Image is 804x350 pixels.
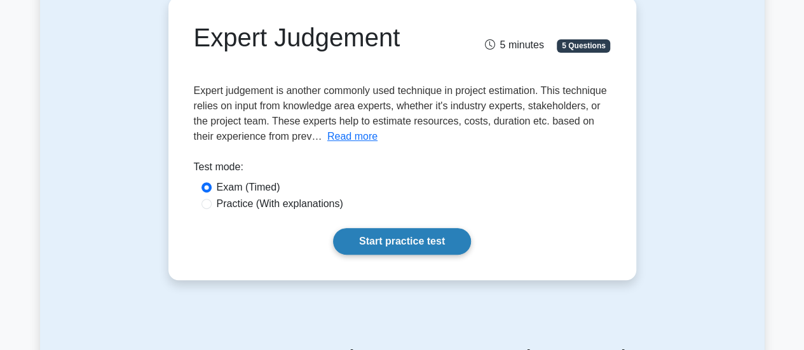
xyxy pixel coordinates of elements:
[327,129,378,144] button: Read more
[194,85,607,142] span: Expert judgement is another commonly used technique in project estimation. This technique relies ...
[484,39,543,50] span: 5 minutes
[557,39,610,52] span: 5 Questions
[194,159,611,180] div: Test mode:
[217,196,343,212] label: Practice (With explanations)
[217,180,280,195] label: Exam (Timed)
[194,22,467,53] h1: Expert Judgement
[333,228,471,255] a: Start practice test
